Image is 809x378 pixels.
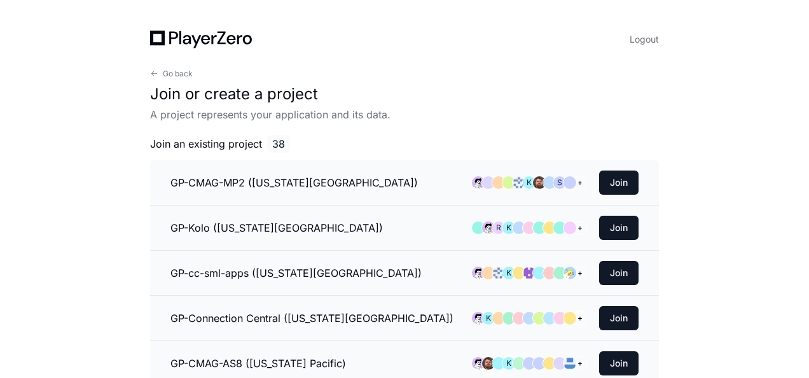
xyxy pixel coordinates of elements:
img: 168196587 [492,267,505,279]
button: Go back [150,69,193,79]
h1: Join or create a project [150,84,659,104]
h1: K [506,223,511,233]
button: Logout [630,31,659,48]
img: avatar [472,176,485,189]
img: avatar [482,221,495,234]
img: avatar [482,357,495,370]
div: + [574,312,586,325]
h3: GP-Connection Central ([US_STATE][GEOGRAPHIC_DATA]) [170,311,453,326]
button: Join [599,261,639,285]
p: A project represents your application and its data. [150,107,659,122]
img: avatar [472,357,485,370]
button: Join [599,216,639,240]
div: + [574,221,586,234]
h1: K [527,178,532,188]
span: Go back [163,69,193,79]
h1: K [486,313,491,323]
img: 170011955 [523,267,536,279]
div: + [574,357,586,370]
h3: GP-Kolo ([US_STATE][GEOGRAPHIC_DATA]) [170,220,383,235]
img: avatar [564,267,576,279]
button: Join [599,171,639,195]
img: avatar [472,267,485,279]
button: Join [599,306,639,330]
img: avatar [472,312,485,325]
img: 168196587 [513,176,525,189]
h3: GP-CMAG-MP2 ([US_STATE][GEOGRAPHIC_DATA]) [170,175,418,190]
div: + [574,176,586,189]
div: + [574,267,586,279]
h1: S [557,178,562,188]
h1: K [506,358,511,368]
img: 171085085 [564,357,576,370]
h3: GP-cc-sml-apps ([US_STATE][GEOGRAPHIC_DATA]) [170,265,422,281]
img: avatar [533,176,546,189]
h1: R [496,223,501,233]
span: Join an existing project [150,136,262,151]
button: Join [599,351,639,375]
span: 38 [267,135,290,153]
h1: K [506,268,511,278]
h3: GP-CMAG-AS8 ([US_STATE] Pacific) [170,356,346,371]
